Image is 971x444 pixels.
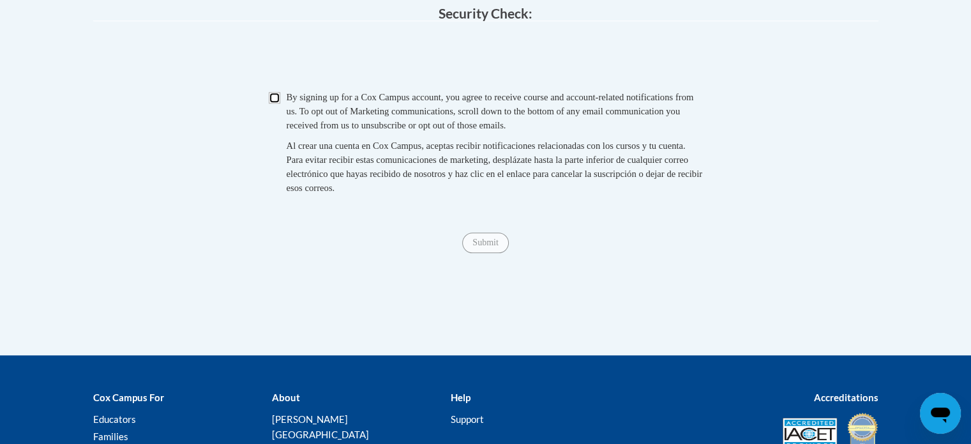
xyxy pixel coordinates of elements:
[287,92,694,130] span: By signing up for a Cox Campus account, you agree to receive course and account-related notificat...
[450,413,483,425] a: Support
[93,413,136,425] a: Educators
[271,392,299,403] b: About
[814,392,878,403] b: Accreditations
[920,393,961,434] iframe: Button to launch messaging window, conversation in progress
[389,34,583,84] iframe: reCAPTCHA
[462,233,508,253] input: Submit
[450,392,470,403] b: Help
[287,141,702,193] span: Al crear una cuenta en Cox Campus, aceptas recibir notificaciones relacionadas con los cursos y t...
[271,413,368,440] a: [PERSON_NAME][GEOGRAPHIC_DATA]
[93,392,164,403] b: Cox Campus For
[439,5,532,21] span: Security Check:
[93,431,128,442] a: Families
